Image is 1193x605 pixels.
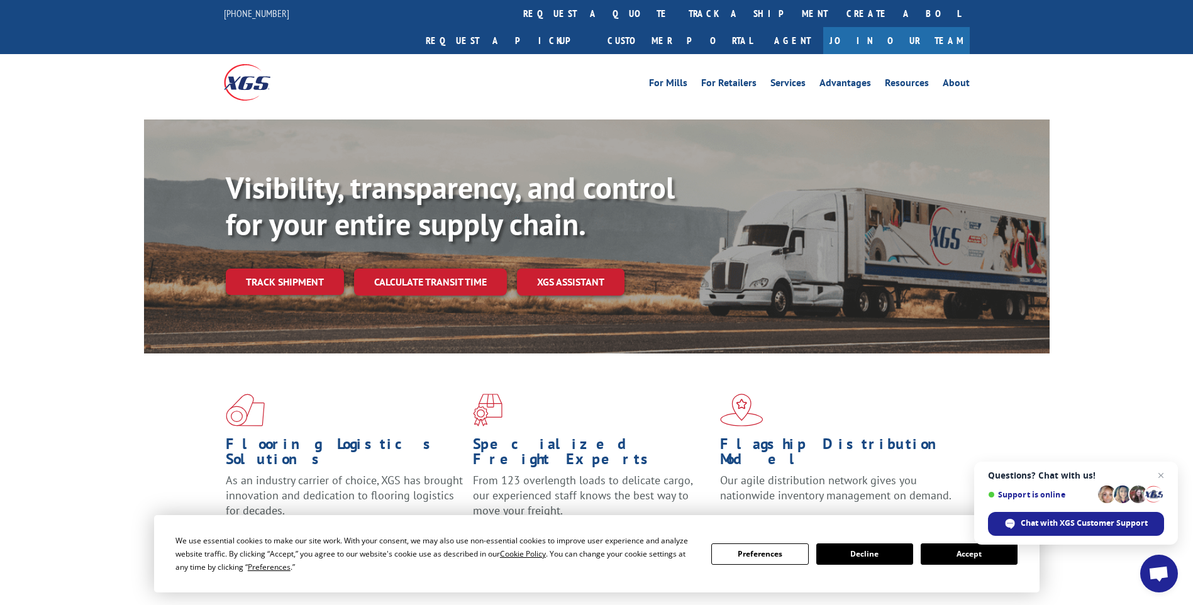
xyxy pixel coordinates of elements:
a: Calculate transit time [354,269,507,296]
span: Chat with XGS Customer Support [1021,518,1148,529]
h1: Specialized Freight Experts [473,436,711,473]
span: Support is online [988,490,1094,499]
span: Questions? Chat with us! [988,470,1164,480]
a: Agent [762,27,823,54]
div: We use essential cookies to make our site work. With your consent, we may also use non-essential ... [175,534,696,574]
a: XGS ASSISTANT [517,269,624,296]
a: Track shipment [226,269,344,295]
a: For Mills [649,78,687,92]
a: Learn More > [720,514,877,529]
div: Chat with XGS Customer Support [988,512,1164,536]
a: Customer Portal [598,27,762,54]
div: Cookie Consent Prompt [154,515,1040,592]
div: Open chat [1140,555,1178,592]
img: xgs-icon-focused-on-flooring-red [473,394,502,426]
span: Close chat [1153,468,1168,483]
button: Decline [816,543,913,565]
h1: Flagship Distribution Model [720,436,958,473]
h1: Flooring Logistics Solutions [226,436,463,473]
span: Preferences [248,562,291,572]
a: About [943,78,970,92]
a: Join Our Team [823,27,970,54]
a: For Retailers [701,78,757,92]
a: Services [770,78,806,92]
span: As an industry carrier of choice, XGS has brought innovation and dedication to flooring logistics... [226,473,463,518]
span: Cookie Policy [500,548,546,559]
p: From 123 overlength loads to delicate cargo, our experienced staff knows the best way to move you... [473,473,711,529]
button: Preferences [711,543,808,565]
span: Our agile distribution network gives you nationwide inventory management on demand. [720,473,952,502]
a: Request a pickup [416,27,598,54]
button: Accept [921,543,1018,565]
img: xgs-icon-total-supply-chain-intelligence-red [226,394,265,426]
a: Resources [885,78,929,92]
b: Visibility, transparency, and control for your entire supply chain. [226,168,675,243]
a: Advantages [819,78,871,92]
img: xgs-icon-flagship-distribution-model-red [720,394,763,426]
a: [PHONE_NUMBER] [224,7,289,19]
